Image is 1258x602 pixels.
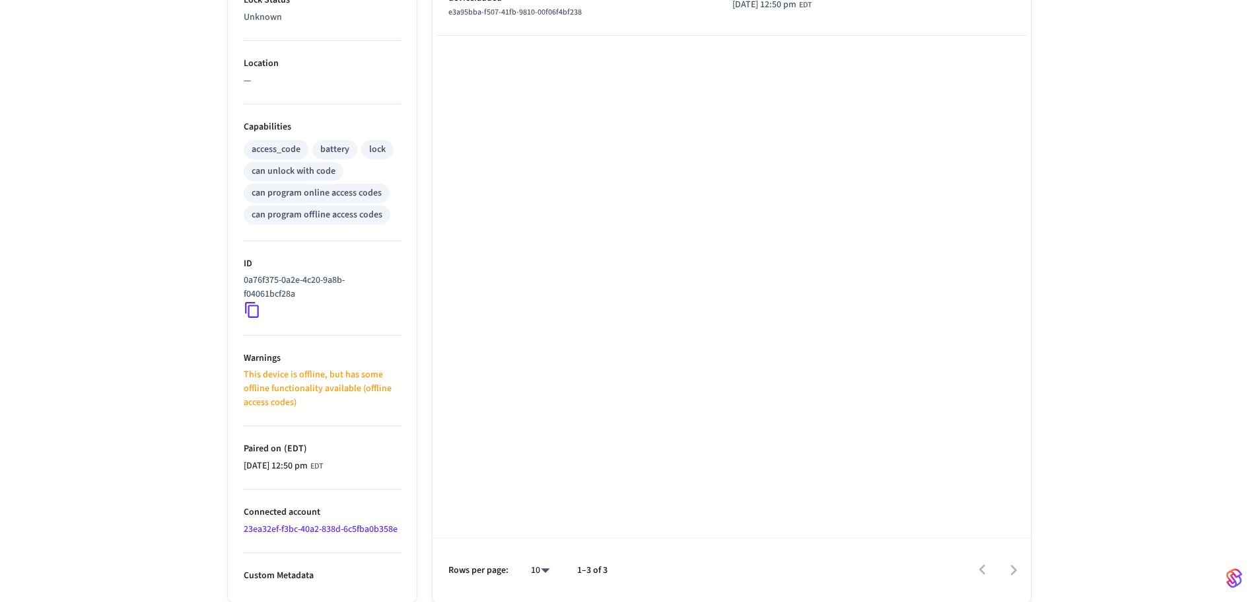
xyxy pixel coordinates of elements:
a: 23ea32ef-f3bc-40a2-838d-6c5fba0b358e [244,523,398,536]
img: SeamLogoGradient.69752ec5.svg [1226,568,1242,589]
p: Warnings [244,352,401,365]
p: 0a76f375-0a2e-4c20-9a8b-f04061bcf28a [244,274,396,301]
div: America/New_York [244,459,323,473]
div: can unlock with code [252,165,335,178]
p: Location [244,57,401,71]
div: access_code [252,143,300,157]
p: Paired on [244,442,401,456]
div: battery [320,143,349,157]
p: — [244,74,401,88]
p: Custom Metadata [244,569,401,583]
p: ID [244,257,401,271]
p: 1–3 of 3 [577,564,608,578]
p: Unknown [244,11,401,24]
span: [DATE] 12:50 pm [244,459,308,473]
div: can program online access codes [252,186,382,200]
div: lock [369,143,386,157]
span: ( EDT ) [281,442,307,455]
span: e3a95bba-f507-41fb-9810-00f06f4bf238 [448,7,582,18]
p: This device is offline, but has some offline functionality available (offline access codes) [244,368,401,410]
div: can program offline access codes [252,208,382,222]
div: 10 [524,561,556,580]
p: Rows per page: [448,564,508,578]
span: EDT [310,461,323,472]
p: Connected account [244,506,401,519]
p: Capabilities [244,120,401,134]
